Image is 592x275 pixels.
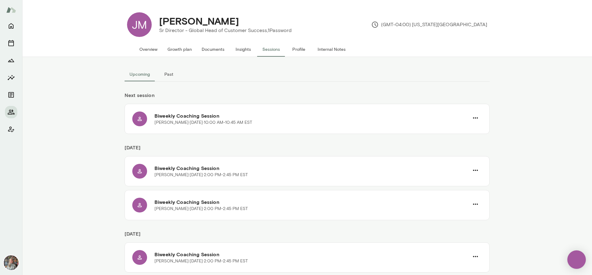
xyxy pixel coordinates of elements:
p: [PERSON_NAME] · [DATE] · 2:00 PM-2:45 PM EST [154,172,248,178]
button: Sessions [5,37,17,49]
p: Sr Director - Global Head of Customer Success, 1Password [159,27,292,34]
h6: [DATE] [125,230,490,242]
p: [PERSON_NAME] · [DATE] · 2:00 PM-2:45 PM EST [154,206,248,212]
h6: Next session [125,91,490,104]
button: Sessions [257,42,285,57]
button: Insights [5,71,17,84]
button: Internal Notes [313,42,351,57]
button: Members [5,106,17,118]
div: basic tabs example [125,67,490,82]
img: Tricia Maggio [4,255,18,270]
h4: [PERSON_NAME] [159,15,239,27]
h6: Biweekly Coaching Session [154,198,469,206]
button: Insights [229,42,257,57]
p: (GMT-04:00) [US_STATE][GEOGRAPHIC_DATA] [371,21,487,28]
h6: Biweekly Coaching Session [154,251,469,258]
img: Mento [6,4,16,16]
button: Home [5,20,17,32]
button: Growth plan [162,42,197,57]
button: Growth Plan [5,54,17,67]
button: Client app [5,123,17,135]
div: JM [127,12,152,37]
button: Documents [5,89,17,101]
button: Upcoming [125,67,155,82]
button: Documents [197,42,229,57]
p: [PERSON_NAME] · [DATE] · 10:00 AM-10:45 AM EST [154,119,252,126]
button: Past [155,67,183,82]
h6: Biweekly Coaching Session [154,164,469,172]
p: [PERSON_NAME] · [DATE] · 2:00 PM-2:45 PM EST [154,258,248,264]
h6: [DATE] [125,144,490,156]
button: Profile [285,42,313,57]
button: Overview [134,42,162,57]
h6: Biweekly Coaching Session [154,112,469,119]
